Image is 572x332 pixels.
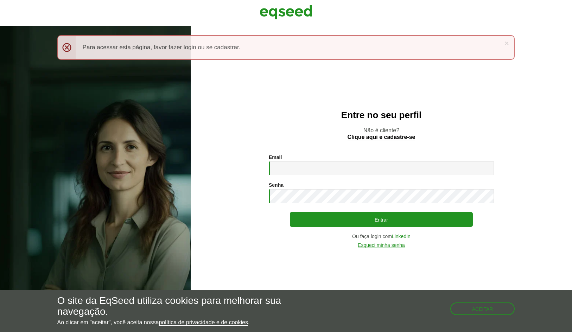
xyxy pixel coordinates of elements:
h5: O site da EqSeed utiliza cookies para melhorar sua navegação. [57,295,332,317]
a: política de privacidade e de cookies [159,320,248,326]
p: Não é cliente? [205,127,558,140]
button: Aceitar [450,302,515,315]
h2: Entre no seu perfil [205,110,558,120]
button: Entrar [290,212,473,227]
a: × [504,39,509,47]
p: Ao clicar em "aceitar", você aceita nossa . [57,319,332,326]
img: EqSeed Logo [260,4,312,21]
a: Clique aqui e cadastre-se [348,134,415,140]
label: Senha [269,183,284,187]
a: Esqueci minha senha [358,243,405,248]
div: Ou faça login com [269,234,494,239]
div: Para acessar esta página, favor fazer login ou se cadastrar. [57,35,515,60]
a: LinkedIn [392,234,411,239]
label: Email [269,155,282,160]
